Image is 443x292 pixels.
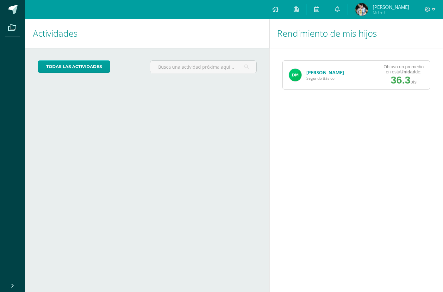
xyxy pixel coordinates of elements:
span: [PERSON_NAME] [373,4,409,10]
h1: Rendimiento de mis hijos [277,19,435,48]
img: afaf31fb24b47a4519f6e7e13dac0acf.png [355,3,368,16]
input: Busca una actividad próxima aquí... [150,61,257,73]
img: b3d70c92c4d2864fe779351c5aa011f9.png [289,69,302,81]
a: todas las Actividades [38,60,110,73]
span: Segundo Básico [306,76,344,81]
span: pts [410,79,416,84]
h1: Actividades [33,19,262,48]
strong: Unidad [400,69,415,74]
a: [PERSON_NAME] [306,69,344,76]
span: 36.3 [391,74,410,86]
div: Obtuvo un promedio en esta de: [384,64,424,74]
span: Mi Perfil [373,9,409,15]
